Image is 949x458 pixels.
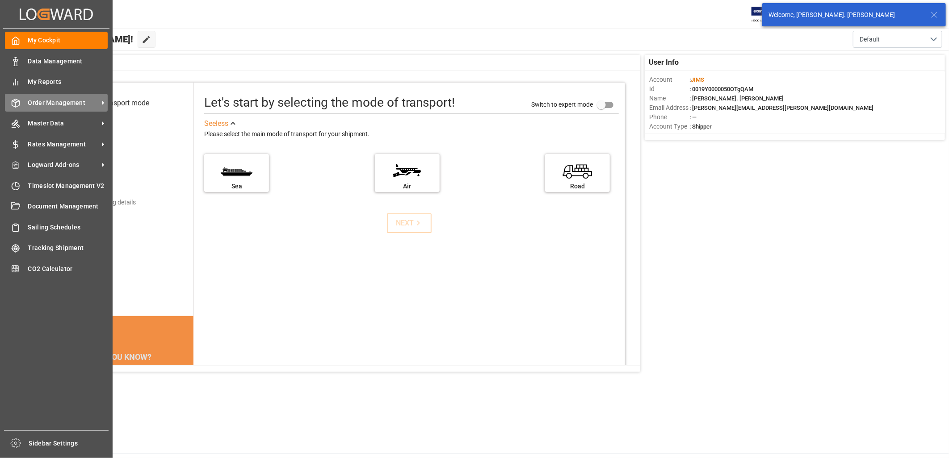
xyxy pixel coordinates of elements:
[649,112,689,122] span: Phone
[5,239,108,257] a: Tracking Shipment
[649,122,689,131] span: Account Type
[853,31,942,48] button: open menu
[5,73,108,91] a: My Reports
[689,95,784,102] span: : [PERSON_NAME]. [PERSON_NAME]
[28,98,99,108] span: Order Management
[649,84,689,94] span: Id
[689,114,697,121] span: : —
[5,218,108,236] a: Sailing Schedules
[28,160,99,170] span: Logward Add-ons
[689,76,704,83] span: :
[649,75,689,84] span: Account
[5,260,108,277] a: CO2 Calculator
[5,177,108,194] a: Timeslot Management V2
[204,129,618,140] div: Please select the main mode of transport for your shipment.
[204,118,228,129] div: See less
[5,198,108,215] a: Document Management
[550,182,605,191] div: Road
[28,57,108,66] span: Data Management
[204,93,455,112] div: Let's start by selecting the mode of transport!
[5,52,108,70] a: Data Management
[28,77,108,87] span: My Reports
[649,57,679,68] span: User Info
[379,182,435,191] div: Air
[50,347,194,366] div: DID YOU KNOW?
[37,31,133,48] span: Hello [PERSON_NAME]!
[768,10,922,20] div: Welcome, [PERSON_NAME]. [PERSON_NAME]
[649,103,689,112] span: Email Address
[649,94,689,103] span: Name
[752,7,782,22] img: Exertis%20JAM%20-%20Email%20Logo.jpg_1722504956.jpg
[396,218,423,229] div: NEXT
[28,181,108,191] span: Timeslot Management V2
[28,140,99,149] span: Rates Management
[689,104,873,111] span: : [PERSON_NAME][EMAIL_ADDRESS][PERSON_NAME][DOMAIN_NAME]
[28,119,99,128] span: Master Data
[689,123,712,130] span: : Shipper
[28,223,108,232] span: Sailing Schedules
[531,101,593,108] span: Switch to expert mode
[28,202,108,211] span: Document Management
[29,439,109,448] span: Sidebar Settings
[28,264,108,274] span: CO2 Calculator
[28,36,108,45] span: My Cockpit
[689,86,753,92] span: : 0019Y0000050OTgQAM
[80,198,136,207] div: Add shipping details
[209,182,265,191] div: Sea
[387,213,432,233] button: NEXT
[5,32,108,49] a: My Cockpit
[28,243,108,253] span: Tracking Shipment
[691,76,704,83] span: JIMS
[860,35,880,44] span: Default
[80,98,149,108] div: Select transport mode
